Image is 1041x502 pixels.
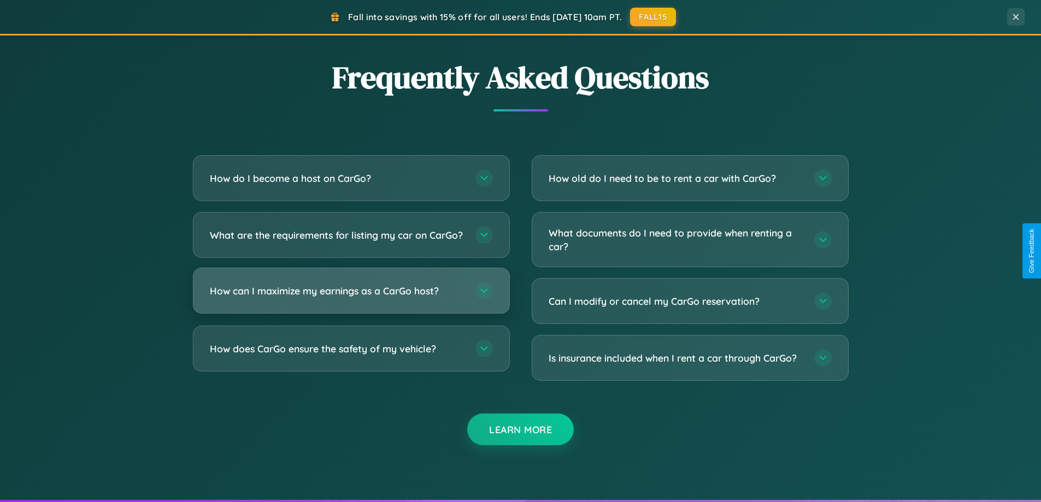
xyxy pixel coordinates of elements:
[1028,229,1036,273] div: Give Feedback
[467,414,574,445] button: Learn More
[630,8,676,26] button: FALL15
[210,228,464,242] h3: What are the requirements for listing my car on CarGo?
[549,294,803,308] h3: Can I modify or cancel my CarGo reservation?
[210,342,464,356] h3: How does CarGo ensure the safety of my vehicle?
[210,284,464,298] h3: How can I maximize my earnings as a CarGo host?
[348,11,622,22] span: Fall into savings with 15% off for all users! Ends [DATE] 10am PT.
[549,351,803,365] h3: Is insurance included when I rent a car through CarGo?
[549,226,803,253] h3: What documents do I need to provide when renting a car?
[549,172,803,185] h3: How old do I need to be to rent a car with CarGo?
[210,172,464,185] h3: How do I become a host on CarGo?
[193,56,849,98] h2: Frequently Asked Questions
